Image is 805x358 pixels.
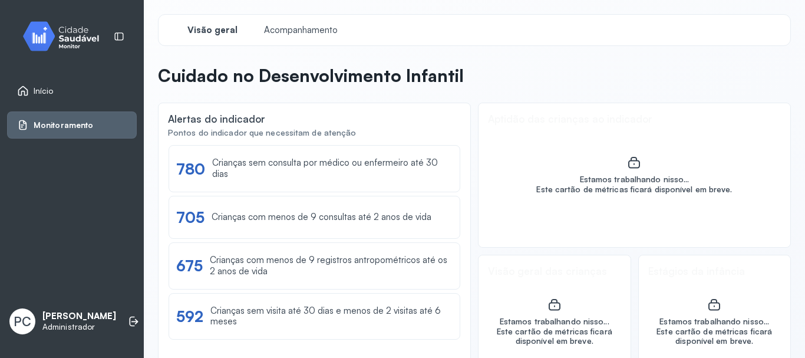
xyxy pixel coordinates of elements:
a: Início [17,85,127,97]
div: Estamos trabalhando nisso... [486,317,623,327]
div: Crianças sem consulta por médico ou enfermeiro até 30 dias [212,157,453,180]
span: Acompanhamento [264,25,338,36]
div: Crianças sem visita até 30 dias e menos de 2 visitas até 6 meses [210,306,453,328]
p: [PERSON_NAME] [42,311,116,322]
div: Pontos do indicador que necessitam de atenção [168,128,461,138]
div: 675 [176,257,203,275]
div: Crianças com menos de 9 consultas até 2 anos de vida [212,212,431,223]
span: Monitoramento [34,120,93,130]
div: Este cartão de métricas ficará disponível em breve. [646,327,784,347]
span: Início [34,86,54,96]
span: PC [14,314,31,329]
p: Cuidado no Desenvolvimento Infantil [158,65,464,86]
div: 705 [176,208,204,226]
div: Alertas do indicador [168,113,265,125]
div: Estamos trabalhando nisso... [646,317,784,327]
div: Este cartão de métricas ficará disponível em breve. [536,185,732,195]
span: Visão geral [187,25,237,36]
div: Este cartão de métricas ficará disponível em breve. [486,327,623,347]
div: 592 [176,307,203,326]
div: Estamos trabalhando nisso... [536,175,732,185]
p: Administrador [42,322,116,332]
a: Monitoramento [17,119,127,131]
img: monitor.svg [12,19,118,54]
div: Crianças com menos de 9 registros antropométricos até os 2 anos de vida [210,255,453,277]
div: 780 [176,160,205,178]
